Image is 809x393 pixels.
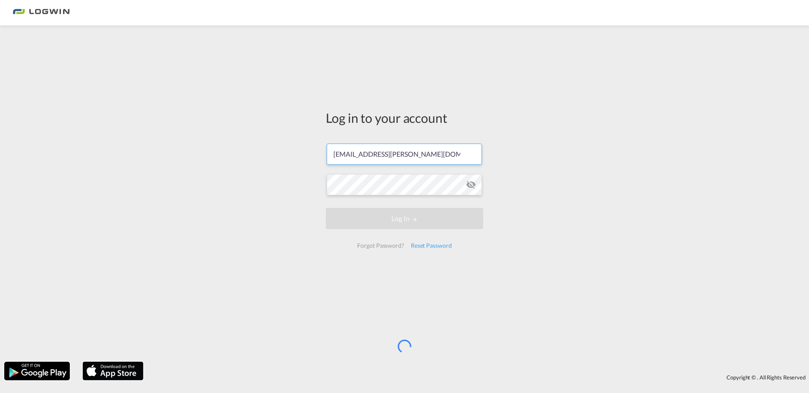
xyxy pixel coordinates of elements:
[327,144,482,165] input: Enter email/phone number
[3,361,71,381] img: google.png
[354,238,407,253] div: Forgot Password?
[466,180,476,190] md-icon: icon-eye-off
[326,208,483,229] button: LOGIN
[148,370,809,385] div: Copyright © . All Rights Reserved
[407,238,455,253] div: Reset Password
[326,109,483,127] div: Log in to your account
[13,3,70,22] img: bc73a0e0d8c111efacd525e4c8ad7d32.png
[82,361,144,381] img: apple.png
